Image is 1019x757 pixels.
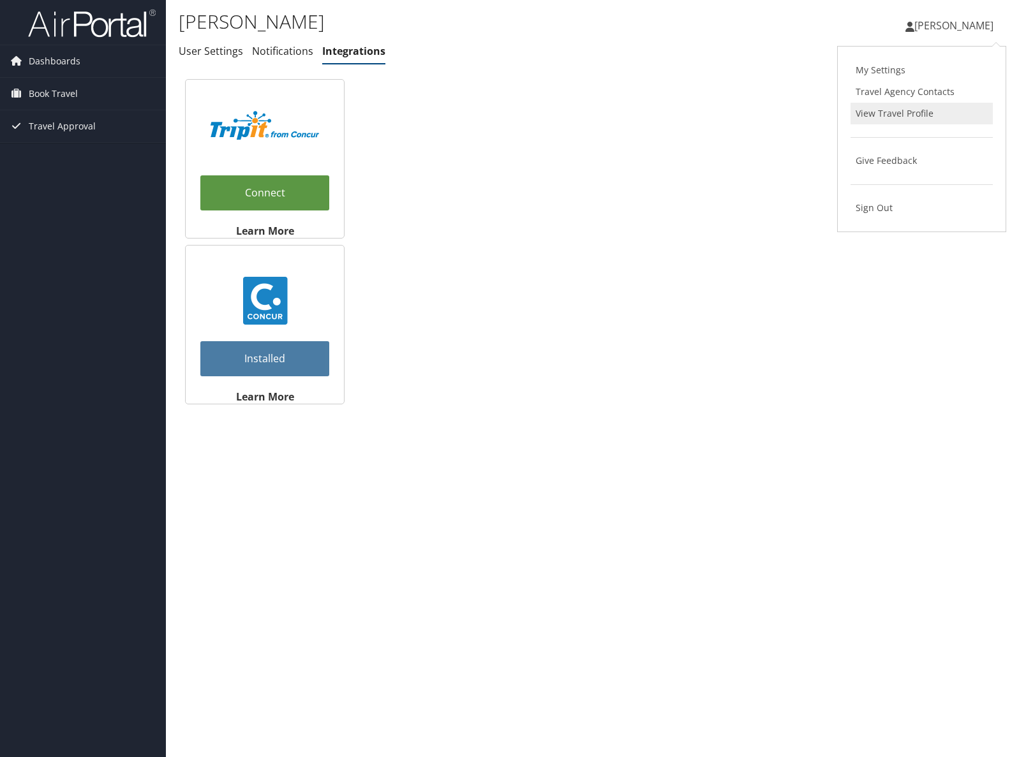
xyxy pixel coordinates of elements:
[200,341,329,376] a: Installed
[851,59,993,81] a: My Settings
[851,103,993,124] a: View Travel Profile
[29,45,80,77] span: Dashboards
[179,44,243,58] a: User Settings
[236,224,294,238] strong: Learn More
[29,110,96,142] span: Travel Approval
[28,8,156,38] img: airportal-logo.png
[200,175,329,210] a: Connect
[851,197,993,219] a: Sign Out
[236,390,294,404] strong: Learn More
[851,81,993,103] a: Travel Agency Contacts
[179,8,731,35] h1: [PERSON_NAME]
[29,78,78,110] span: Book Travel
[252,44,313,58] a: Notifications
[211,111,319,140] img: TripIt_Logo_Color_SOHP.png
[905,6,1006,45] a: [PERSON_NAME]
[851,150,993,172] a: Give Feedback
[914,18,993,33] span: [PERSON_NAME]
[322,44,385,58] a: Integrations
[241,277,289,325] img: concur_23.png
